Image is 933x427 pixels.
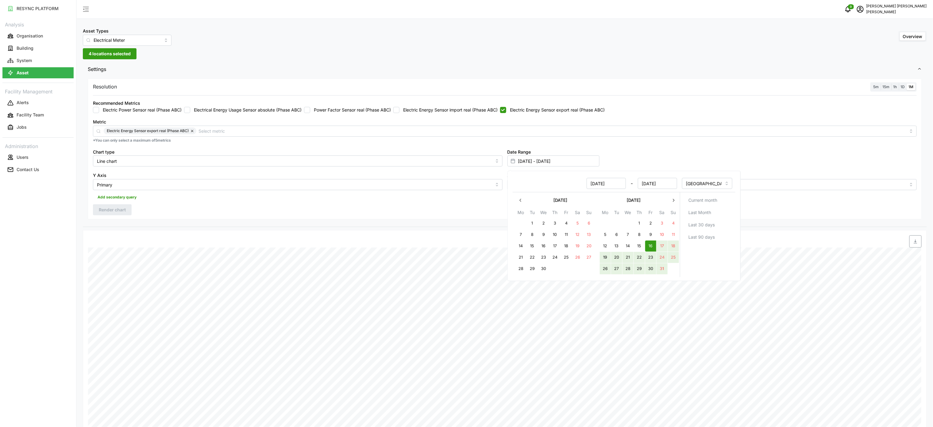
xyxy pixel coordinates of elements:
[17,112,44,118] p: Facility Team
[515,263,526,274] button: 28 April 2025
[2,97,74,108] button: Alerts
[866,9,927,15] p: [PERSON_NAME]
[600,195,668,206] button: [DATE]
[549,209,561,218] th: Th
[17,33,43,39] p: Organisation
[583,229,594,240] button: 13 April 2025
[611,209,622,218] th: Tu
[688,220,715,230] span: Last 30 days
[538,209,549,218] th: We
[2,151,74,163] a: Users
[2,109,74,121] a: Facility Team
[526,252,538,263] button: 22 April 2025
[682,207,733,218] button: Last Month
[622,263,633,274] button: 28 May 2025
[2,30,74,41] button: Organisation
[583,209,595,218] th: Su
[2,20,74,29] p: Analysis
[83,28,109,34] label: Asset Types
[883,84,890,89] span: 15m
[656,209,668,218] th: Sa
[17,70,29,76] p: Asset
[526,229,538,240] button: 8 April 2025
[611,241,622,252] button: 13 May 2025
[656,252,667,263] button: 24 May 2025
[399,107,498,113] label: Electric Energy Sensor import real (Phase ABC)
[506,107,605,113] label: Electric Energy Sensor export real (Phase ABC)
[2,97,74,109] a: Alerts
[634,209,645,218] th: Th
[93,193,141,202] button: Add secondary query
[873,84,879,89] span: 5m
[572,241,583,252] button: 19 April 2025
[538,218,549,229] button: 2 April 2025
[83,77,927,227] div: Settings
[507,149,531,155] label: Date Range
[572,218,583,229] button: 5 April 2025
[561,229,572,240] button: 11 April 2025
[656,241,667,252] button: 17 May 2025
[2,164,74,175] button: Contact Us
[688,232,715,242] span: Last 90 days
[2,2,74,15] a: RESYNC PLATFORM
[682,219,733,230] button: Last 30 days
[645,252,656,263] button: 23 May 2025
[645,218,656,229] button: 2 May 2025
[17,45,33,51] p: Building
[850,5,852,9] span: 0
[645,241,656,252] button: 16 May 2025
[611,229,622,240] button: 6 May 2025
[190,107,302,113] label: Electrical Energy Usage Sensor absolute (Phase ABC)
[99,205,126,215] span: Render chart
[583,241,594,252] button: 20 April 2025
[668,218,679,229] button: 4 May 2025
[2,122,74,133] button: Jobs
[93,149,114,155] label: Chart type
[634,229,645,240] button: 8 May 2025
[538,252,549,263] button: 23 April 2025
[611,252,622,263] button: 20 May 2025
[561,241,572,252] button: 18 April 2025
[2,43,74,54] button: Building
[682,232,733,243] button: Last 90 days
[656,263,667,274] button: 31 May 2025
[2,67,74,78] button: Asset
[526,263,538,274] button: 29 April 2025
[600,263,611,274] button: 26 May 2025
[2,55,74,66] button: System
[634,218,645,229] button: 1 May 2025
[600,209,611,218] th: Mo
[2,141,74,150] p: Administration
[572,252,583,263] button: 26 April 2025
[515,229,526,240] button: 7 April 2025
[507,171,741,281] div: Select date range
[622,252,633,263] button: 21 May 2025
[600,252,611,263] button: 19 May 2025
[2,87,74,96] p: Facility Management
[526,218,538,229] button: 1 April 2025
[682,195,733,206] button: Current month
[2,152,74,163] button: Users
[600,229,611,240] button: 5 May 2025
[538,229,549,240] button: 9 April 2025
[2,3,74,14] button: RESYNC PLATFORM
[93,155,503,166] input: Select chart type
[89,49,131,59] span: 4 locations selected
[538,241,549,252] button: 16 April 2025
[572,229,583,240] button: 12 April 2025
[645,229,656,240] button: 9 May 2025
[549,252,560,263] button: 24 April 2025
[572,209,583,218] th: Sa
[2,67,74,79] a: Asset
[656,229,667,240] button: 10 May 2025
[634,241,645,252] button: 15 May 2025
[17,100,29,106] p: Alerts
[549,218,560,229] button: 3 April 2025
[634,252,645,263] button: 22 May 2025
[909,84,914,89] span: 1M
[901,84,905,89] span: 1D
[645,209,656,218] th: Fr
[83,62,927,77] button: Settings
[561,209,572,218] th: Fr
[515,209,526,218] th: Mo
